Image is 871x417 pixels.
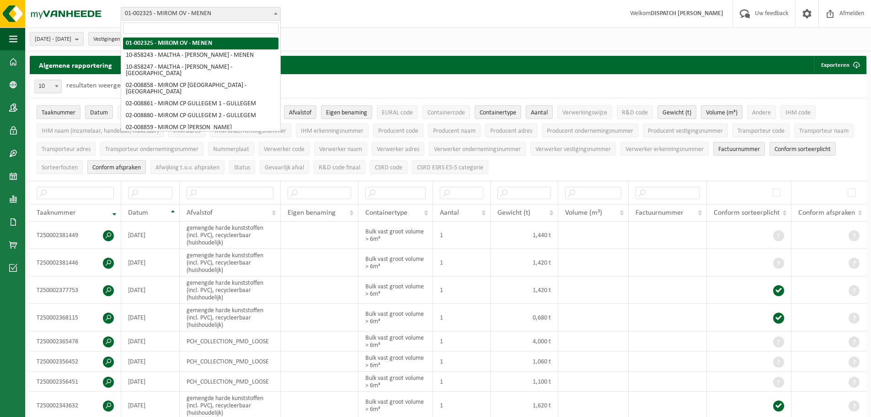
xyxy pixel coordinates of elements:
[296,124,369,137] button: IHM erkenningsnummerIHM erkenningsnummer: Activate to sort
[491,352,558,372] td: 1,060 t
[636,209,684,217] span: Factuurnummer
[180,372,281,392] td: PCH_COLLECTION_PMD_LOOSE
[557,105,612,119] button: VerwerkingswijzeVerwerkingswijze: Activate to sort
[42,146,91,153] span: Transporteur adres
[92,164,141,171] span: Conform afspraken
[814,56,866,74] button: Exporteren
[123,38,278,49] li: 01-002325 - MIROM OV - MENEN
[643,124,728,137] button: Producent vestigingsnummerProducent vestigingsnummer: Activate to sort
[701,105,743,119] button: Volume (m³)Volume (m³): Activate to sort
[42,109,75,116] span: Taaknummer
[358,249,433,276] td: Bulk vast groot volume > 6m³
[798,209,855,217] span: Conform afspraken
[620,142,709,156] button: Verwerker erkenningsnummerVerwerker erkenningsnummer: Activate to sort
[747,105,776,119] button: AndereAndere: Activate to sort
[786,109,811,116] span: IHM code
[321,105,372,119] button: Eigen benamingEigen benaming: Activate to sort
[657,105,696,119] button: Gewicht (t)Gewicht (t): Activate to sort
[90,109,108,116] span: Datum
[187,209,213,217] span: Afvalstof
[123,98,278,110] li: 02-008861 - MIROM CP GULLEGEM 1 - GULLEGEM
[382,109,413,116] span: EURAL code
[121,7,280,20] span: 01-002325 - MIROM OV - MENEN
[34,80,62,93] span: 10
[370,160,407,174] button: CSRD codeCSRD code: Activate to sort
[358,304,433,331] td: Bulk vast groot volume > 6m³
[706,109,737,116] span: Volume (m³)
[155,164,219,171] span: Afwijking t.o.v. afspraken
[314,160,365,174] button: R&D code finaalR&amp;D code finaal: Activate to sort
[417,164,483,171] span: CSRD ESRS E5-5 categorie
[264,146,305,153] span: Verwerker code
[30,222,121,249] td: T250002381449
[491,372,558,392] td: 1,100 t
[123,49,278,61] li: 10-858243 - MALTHA - [PERSON_NAME] - MENEN
[180,304,281,331] td: gemengde harde kunststoffen (incl. PVC), recycleerbaar (huishoudelijk)
[378,128,418,135] span: Producent code
[780,105,816,119] button: IHM codeIHM code: Activate to sort
[30,56,121,74] h2: Algemene rapportering
[433,222,491,249] td: 1
[319,164,360,171] span: R&D code finaal
[123,61,278,80] li: 10-858247 - MALTHA - [PERSON_NAME] - [GEOGRAPHIC_DATA]
[531,109,548,116] span: Aantal
[775,146,831,153] span: Conform sorteerplicht
[433,128,476,135] span: Producent naam
[718,146,760,153] span: Factuurnummer
[234,164,250,171] span: Status
[30,331,121,352] td: T250002365478
[314,142,367,156] button: Verwerker naamVerwerker naam: Activate to sort
[35,32,71,46] span: [DATE] - [DATE]
[100,142,203,156] button: Transporteur ondernemingsnummerTransporteur ondernemingsnummer : Activate to sort
[433,249,491,276] td: 1
[794,124,854,137] button: Transporteur naamTransporteur naam: Activate to sort
[30,372,121,392] td: T250002356451
[37,124,164,137] button: IHM naam (inzamelaar, handelaar, makelaar)IHM naam (inzamelaar, handelaar, makelaar): Activate to...
[121,276,180,304] td: [DATE]
[87,160,146,174] button: Conform afspraken : Activate to sort
[434,146,521,153] span: Verwerker ondernemingsnummer
[651,10,723,17] strong: DISPATCH [PERSON_NAME]
[37,209,76,217] span: Taaknummer
[491,249,558,276] td: 1,420 t
[433,304,491,331] td: 1
[288,209,336,217] span: Eigen benaming
[713,142,765,156] button: FactuurnummerFactuurnummer: Activate to sort
[30,352,121,372] td: T250002356452
[150,160,224,174] button: Afwijking t.o.v. afsprakenAfwijking t.o.v. afspraken: Activate to sort
[208,142,254,156] button: NummerplaatNummerplaat: Activate to sort
[121,304,180,331] td: [DATE]
[105,146,198,153] span: Transporteur ondernemingsnummer
[752,109,771,116] span: Andere
[526,105,553,119] button: AantalAantal: Activate to sort
[121,331,180,352] td: [DATE]
[490,128,532,135] span: Producent adres
[326,109,367,116] span: Eigen benaming
[30,249,121,276] td: T250002381446
[625,146,704,153] span: Verwerker erkenningsnummer
[301,128,363,135] span: IHM erkenningsnummer
[88,32,154,46] button: Vestigingen(11/11)
[35,80,61,93] span: 10
[491,276,558,304] td: 1,420 t
[42,164,78,171] span: Sorteerfouten
[562,109,607,116] span: Verwerkingswijze
[358,372,433,392] td: Bulk vast groot volume > 6m³
[429,142,526,156] button: Verwerker ondernemingsnummerVerwerker ondernemingsnummer: Activate to sort
[121,7,281,21] span: 01-002325 - MIROM OV - MENEN
[118,105,150,119] button: ContractContract: Activate to sort
[121,222,180,249] td: [DATE]
[440,209,459,217] span: Aantal
[373,124,423,137] button: Producent codeProducent code: Activate to sort
[66,82,131,89] label: resultaten weergeven
[433,276,491,304] td: 1
[30,32,84,46] button: [DATE] - [DATE]
[37,142,96,156] button: Transporteur adresTransporteur adres: Activate to sort
[121,249,180,276] td: [DATE]
[213,146,249,153] span: Nummerplaat
[319,146,362,153] span: Verwerker naam
[37,105,80,119] button: TaaknummerTaaknummer: Activate to remove sorting
[372,142,424,156] button: Verwerker adresVerwerker adres: Activate to sort
[433,372,491,392] td: 1
[121,372,180,392] td: [DATE]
